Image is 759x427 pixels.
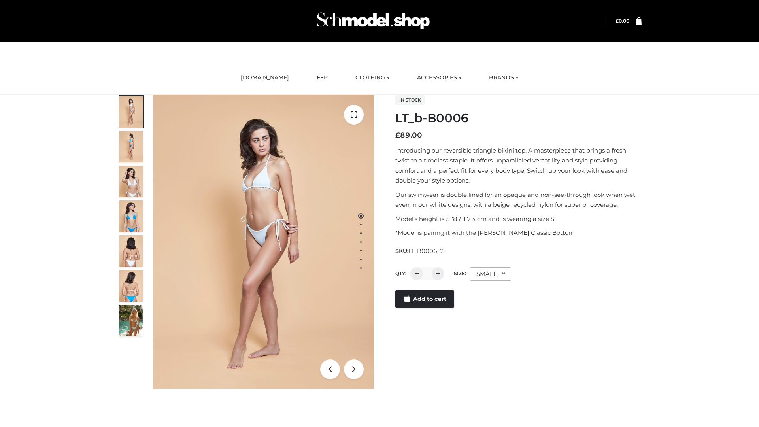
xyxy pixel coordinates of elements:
[119,166,143,197] img: ArielClassicBikiniTop_CloudNine_AzureSky_OW114ECO_3-scaled.jpg
[616,18,629,24] a: £0.00
[616,18,619,24] span: £
[395,270,406,276] label: QTY:
[395,145,642,186] p: Introducing our reversible triangle bikini top. A masterpiece that brings a fresh twist to a time...
[119,235,143,267] img: ArielClassicBikiniTop_CloudNine_AzureSky_OW114ECO_7-scaled.jpg
[395,290,454,308] a: Add to cart
[483,69,524,87] a: BRANDS
[411,69,467,87] a: ACCESSORIES
[119,200,143,232] img: ArielClassicBikiniTop_CloudNine_AzureSky_OW114ECO_4-scaled.jpg
[408,248,444,255] span: LT_B0006_2
[395,214,642,224] p: Model’s height is 5 ‘8 / 173 cm and is wearing a size S.
[349,69,395,87] a: CLOTHING
[395,131,422,140] bdi: 89.00
[119,96,143,128] img: ArielClassicBikiniTop_CloudNine_AzureSky_OW114ECO_1-scaled.jpg
[395,95,425,105] span: In stock
[119,270,143,302] img: ArielClassicBikiniTop_CloudNine_AzureSky_OW114ECO_8-scaled.jpg
[153,95,374,389] img: LT_b-B0006
[395,111,642,125] h1: LT_b-B0006
[314,5,432,36] img: Schmodel Admin 964
[311,69,334,87] a: FFP
[454,270,466,276] label: Size:
[119,131,143,162] img: ArielClassicBikiniTop_CloudNine_AzureSky_OW114ECO_2-scaled.jpg
[470,267,511,281] div: SMALL
[616,18,629,24] bdi: 0.00
[395,131,400,140] span: £
[395,246,445,256] span: SKU:
[395,190,642,210] p: Our swimwear is double lined for an opaque and non-see-through look when wet, even in our white d...
[395,228,642,238] p: *Model is pairing it with the [PERSON_NAME] Classic Bottom
[119,305,143,336] img: Arieltop_CloudNine_AzureSky2.jpg
[235,69,295,87] a: [DOMAIN_NAME]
